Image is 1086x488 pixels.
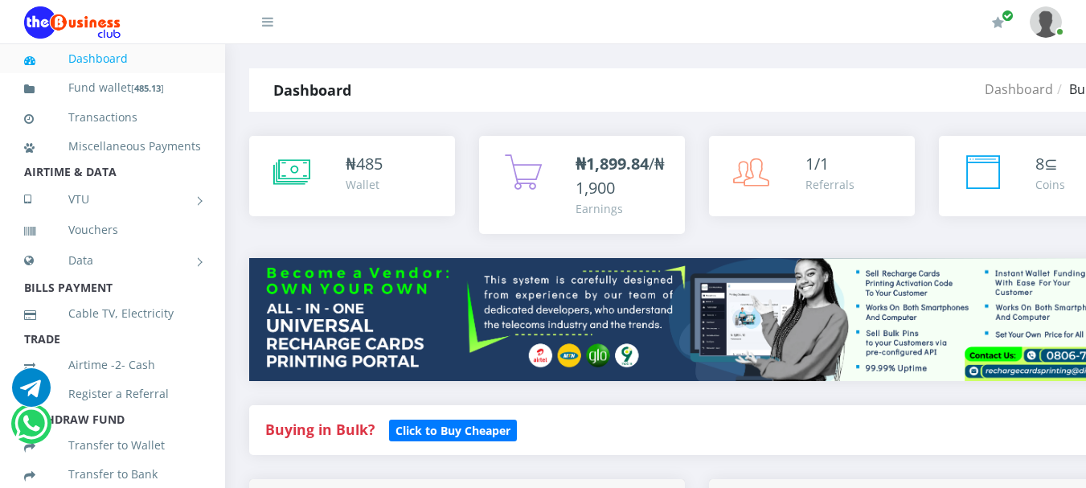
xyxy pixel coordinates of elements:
a: Click to Buy Cheaper [389,420,517,439]
a: ₦485 Wallet [249,136,455,216]
span: /₦1,900 [576,153,665,199]
img: Logo [24,6,121,39]
strong: Buying in Bulk? [265,420,375,439]
a: Dashboard [24,40,201,77]
a: Transactions [24,99,201,136]
a: Vouchers [24,211,201,248]
div: Wallet [346,176,383,193]
div: Referrals [805,176,854,193]
div: ⊆ [1035,152,1065,176]
a: Fund wallet[485.13] [24,69,201,107]
span: 8 [1035,153,1044,174]
a: 1/1 Referrals [709,136,915,216]
div: ₦ [346,152,383,176]
div: Coins [1035,176,1065,193]
img: User [1030,6,1062,38]
a: Chat for support [12,380,51,407]
a: Data [24,240,201,281]
b: 485.13 [134,82,161,94]
a: ₦1,899.84/₦1,900 Earnings [479,136,685,234]
small: [ ] [131,82,164,94]
span: 485 [356,153,383,174]
strong: Dashboard [273,80,351,100]
a: Airtime -2- Cash [24,347,201,383]
a: VTU [24,179,201,219]
i: Renew/Upgrade Subscription [992,16,1004,29]
div: Earnings [576,200,669,217]
b: Click to Buy Cheaper [395,423,510,438]
a: Dashboard [985,80,1053,98]
b: ₦1,899.84 [576,153,649,174]
span: Renew/Upgrade Subscription [1002,10,1014,22]
a: Cable TV, Electricity [24,295,201,332]
a: Miscellaneous Payments [24,128,201,165]
a: Register a Referral [24,375,201,412]
a: Chat for support [14,416,47,443]
a: Transfer to Wallet [24,427,201,464]
span: 1/1 [805,153,829,174]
